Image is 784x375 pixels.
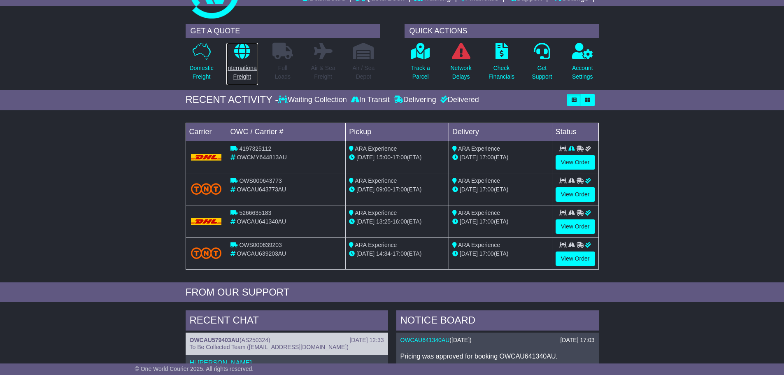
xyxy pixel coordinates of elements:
span: OWCAU639203AU [237,250,286,257]
a: OWCAU641340AU [400,337,450,343]
img: DHL.png [191,218,222,225]
span: [DATE] [356,250,375,257]
a: InternationalFreight [226,42,258,86]
div: - (ETA) [349,249,445,258]
a: View Order [556,252,595,266]
span: ARA Experience [355,210,397,216]
span: 13:25 [376,218,391,225]
span: OWS000643773 [239,177,282,184]
span: ARA Experience [355,242,397,248]
td: Carrier [186,123,227,141]
div: NOTICE BOARD [396,310,599,333]
span: 17:00 [393,154,407,161]
a: Track aParcel [411,42,430,86]
a: DomesticFreight [189,42,214,86]
div: (ETA) [452,217,549,226]
a: NetworkDelays [450,42,472,86]
div: - (ETA) [349,217,445,226]
p: Full Loads [272,64,293,81]
span: OWCMY644813AU [237,154,286,161]
div: RECENT CHAT [186,310,388,333]
p: Track a Parcel [411,64,430,81]
div: (ETA) [452,153,549,162]
a: View Order [556,219,595,234]
div: Waiting Collection [278,95,349,105]
td: Delivery [449,123,552,141]
div: Delivered [438,95,479,105]
td: Pickup [346,123,449,141]
p: Check Financials [489,64,514,81]
span: OWCAU643773AU [237,186,286,193]
p: Air / Sea Depot [353,64,375,81]
div: Delivering [392,95,438,105]
span: AS250324 [242,337,268,343]
div: [DATE] 12:33 [349,337,384,344]
span: ARA Experience [355,177,397,184]
span: 17:00 [393,186,407,193]
a: CheckFinancials [488,42,515,86]
span: [DATE] [356,186,375,193]
span: [DATE] [460,154,478,161]
td: Status [552,123,598,141]
div: - (ETA) [349,153,445,162]
p: Hi [PERSON_NAME], [190,359,384,367]
div: In Transit [349,95,392,105]
div: QUICK ACTIONS [405,24,599,38]
img: TNT_Domestic.png [191,183,222,194]
span: ARA Experience [458,210,500,216]
span: 15:00 [376,154,391,161]
div: (ETA) [452,185,549,194]
a: View Order [556,155,595,170]
span: ARA Experience [458,242,500,248]
div: (ETA) [452,249,549,258]
div: - (ETA) [349,185,445,194]
span: 14:34 [376,250,391,257]
span: 09:00 [376,186,391,193]
span: [DATE] [460,218,478,225]
span: OWCAU641340AU [237,218,286,225]
span: 5266635183 [239,210,271,216]
span: [DATE] [356,154,375,161]
td: OWC / Carrier # [227,123,346,141]
a: OWCAU579403AU [190,337,240,343]
a: GetSupport [531,42,552,86]
span: 17:00 [479,186,494,193]
span: 16:00 [393,218,407,225]
span: © One World Courier 2025. All rights reserved. [135,366,254,372]
span: ARA Experience [458,177,500,184]
img: DHL.png [191,154,222,161]
span: To Be Collected Team ([EMAIL_ADDRESS][DOMAIN_NAME]) [190,344,349,350]
p: Pricing was approved for booking OWCAU641340AU. [400,352,595,360]
div: FROM OUR SUPPORT [186,286,599,298]
span: [DATE] [356,218,375,225]
p: Get Support [532,64,552,81]
span: 17:00 [393,250,407,257]
span: 17:00 [479,154,494,161]
span: 17:00 [479,250,494,257]
a: View Order [556,187,595,202]
div: ( ) [190,337,384,344]
span: 17:00 [479,218,494,225]
div: GET A QUOTE [186,24,380,38]
p: Network Delays [450,64,471,81]
p: Air & Sea Freight [311,64,335,81]
span: [DATE] [460,250,478,257]
span: [DATE] [451,337,470,343]
span: [DATE] [460,186,478,193]
span: ARA Experience [458,145,500,152]
div: [DATE] 17:03 [560,337,594,344]
div: ( ) [400,337,595,344]
p: Account Settings [572,64,593,81]
span: OWS000639203 [239,242,282,248]
div: RECENT ACTIVITY - [186,94,279,106]
span: ARA Experience [355,145,397,152]
p: International Freight [226,64,258,81]
img: TNT_Domestic.png [191,247,222,259]
a: AccountSettings [572,42,593,86]
p: Domestic Freight [189,64,213,81]
span: 4197325112 [239,145,271,152]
